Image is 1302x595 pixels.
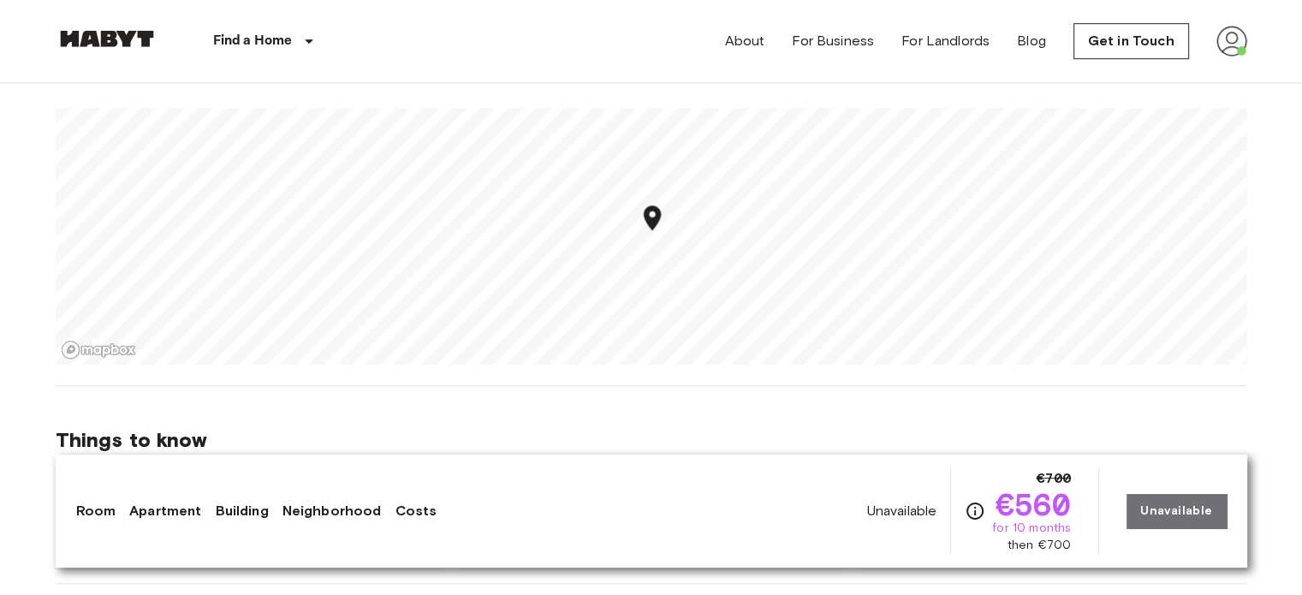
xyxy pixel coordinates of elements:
[1036,468,1071,489] span: €700
[1073,23,1189,59] a: Get in Touch
[725,31,765,51] a: About
[215,501,268,521] a: Building
[395,501,437,521] a: Costs
[213,31,293,51] p: Find a Home
[56,427,1247,453] span: Things to know
[76,501,116,521] a: Room
[1216,26,1247,57] img: avatar
[1008,537,1071,554] span: then €700
[56,108,1247,365] canvas: Map
[965,501,985,521] svg: Check cost overview for full price breakdown. Please note that discounts apply to new joiners onl...
[282,501,382,521] a: Neighborhood
[1017,31,1046,51] a: Blog
[56,30,158,47] img: Habyt
[61,340,136,360] a: Mapbox logo
[901,31,990,51] a: For Landlords
[866,502,936,521] span: Unavailable
[992,520,1071,537] span: for 10 months
[637,203,667,238] div: Map marker
[995,489,1071,520] span: €560
[129,501,201,521] a: Apartment
[792,31,874,51] a: For Business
